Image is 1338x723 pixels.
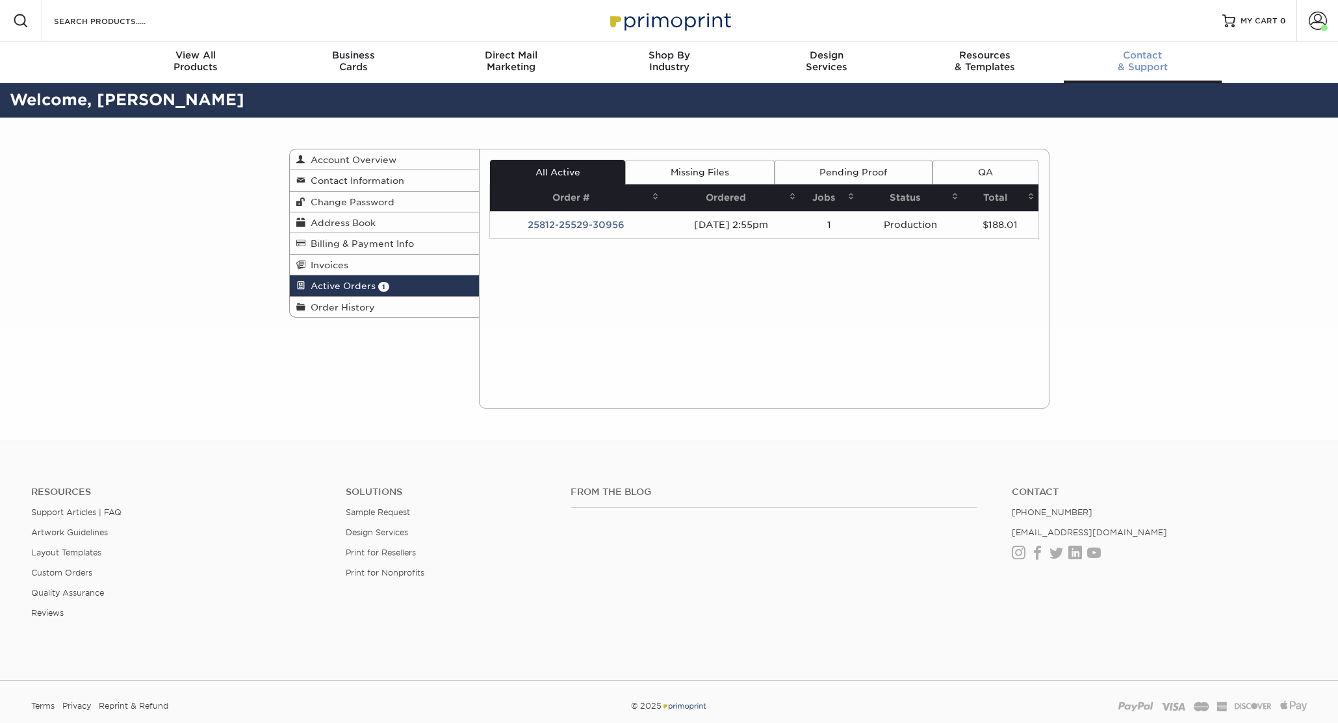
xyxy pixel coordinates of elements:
[31,548,101,557] a: Layout Templates
[1012,507,1092,517] a: [PHONE_NUMBER]
[346,568,424,577] a: Print for Nonprofits
[432,42,590,83] a: Direct MailMarketing
[1064,42,1222,83] a: Contact& Support
[117,42,275,83] a: View AllProducts
[1012,527,1167,537] a: [EMAIL_ADDRESS][DOMAIN_NAME]
[31,588,104,598] a: Quality Assurance
[906,49,1064,61] span: Resources
[346,527,408,537] a: Design Services
[748,49,906,73] div: Services
[453,696,884,716] div: © 2025
[432,49,590,61] span: Direct Mail
[99,696,168,716] a: Reprint & Refund
[432,49,590,73] div: Marketing
[31,568,92,577] a: Custom Orders
[62,696,91,716] a: Privacy
[590,49,748,73] div: Industry
[906,49,1064,73] div: & Templates
[31,527,108,537] a: Artwork Guidelines
[1280,16,1286,25] span: 0
[1064,49,1222,73] div: & Support
[662,701,707,711] img: Primoprint
[117,49,275,61] span: View All
[590,49,748,61] span: Shop By
[906,42,1064,83] a: Resources& Templates
[604,6,734,34] img: Primoprint
[1241,16,1278,27] span: MY CART
[274,49,432,61] span: Business
[31,507,122,517] a: Support Articles | FAQ
[748,42,906,83] a: DesignServices
[346,507,410,517] a: Sample Request
[53,13,179,29] input: SEARCH PRODUCTS.....
[590,42,748,83] a: Shop ByIndustry
[31,696,55,716] a: Terms
[31,608,64,618] a: Reviews
[274,49,432,73] div: Cards
[274,42,432,83] a: BusinessCards
[748,49,906,61] span: Design
[346,548,416,557] a: Print for Resellers
[1064,49,1222,61] span: Contact
[117,49,275,73] div: Products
